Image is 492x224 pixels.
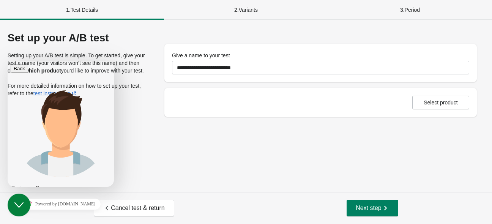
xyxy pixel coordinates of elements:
iframe: chat widget [8,196,114,213]
button: Next step [347,200,398,216]
span: Select product [424,99,458,106]
label: Give a name to your test [172,52,230,59]
button: Select product [412,96,469,109]
span: Cancel test & return [103,204,164,212]
iframe: chat widget [8,62,114,187]
p: Setting up your A/B test is simple. To get started, give your test a name (your visitors won’t se... [8,52,149,74]
iframe: chat widget [8,194,32,216]
div: Set up your A/B test [8,32,149,44]
p: Customer Support [3,123,103,130]
span: Next step [356,204,389,212]
button: Cancel test & return [94,200,174,216]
